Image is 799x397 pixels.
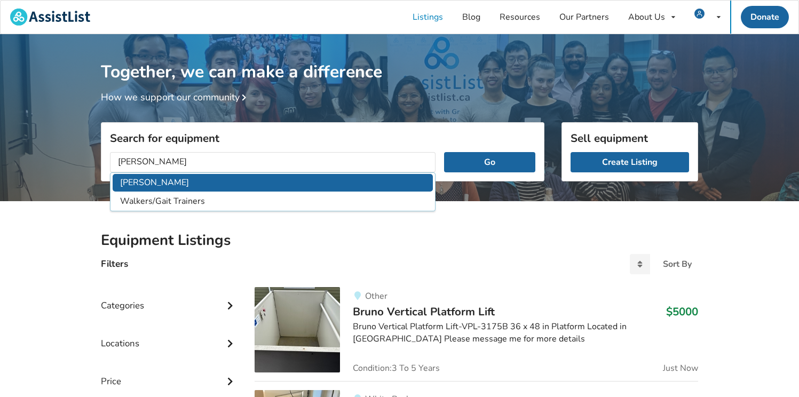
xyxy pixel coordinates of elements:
[110,131,535,145] h3: Search for equipment
[403,1,453,34] a: Listings
[628,13,665,21] div: About Us
[101,91,250,104] a: How we support our community
[741,6,789,28] a: Donate
[101,258,128,270] h4: Filters
[353,304,495,319] span: Bruno Vertical Platform Lift
[110,152,436,172] input: I am looking for...
[101,34,698,83] h1: Together, we can make a difference
[10,9,90,26] img: assistlist-logo
[444,152,535,172] button: Go
[663,364,698,372] span: Just Now
[666,305,698,319] h3: $5000
[113,193,433,210] li: Walkers/Gait Trainers
[353,321,698,345] div: Bruno Vertical Platform Lift-VPL-3175B 36 x 48 in Platform Located in [GEOGRAPHIC_DATA] Please me...
[101,231,698,250] h2: Equipment Listings
[353,364,440,372] span: Condition: 3 To 5 Years
[101,316,238,354] div: Locations
[255,287,340,372] img: mobility-bruno vertical platform lift
[113,174,433,192] li: [PERSON_NAME]
[571,152,689,172] a: Create Listing
[550,1,619,34] a: Our Partners
[101,354,238,392] div: Price
[453,1,490,34] a: Blog
[255,287,698,381] a: mobility-bruno vertical platform liftOtherBruno Vertical Platform Lift$5000Bruno Vertical Platfor...
[101,279,238,316] div: Categories
[694,9,705,19] img: user icon
[663,260,692,268] div: Sort By
[571,131,689,145] h3: Sell equipment
[365,290,387,302] span: Other
[490,1,550,34] a: Resources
